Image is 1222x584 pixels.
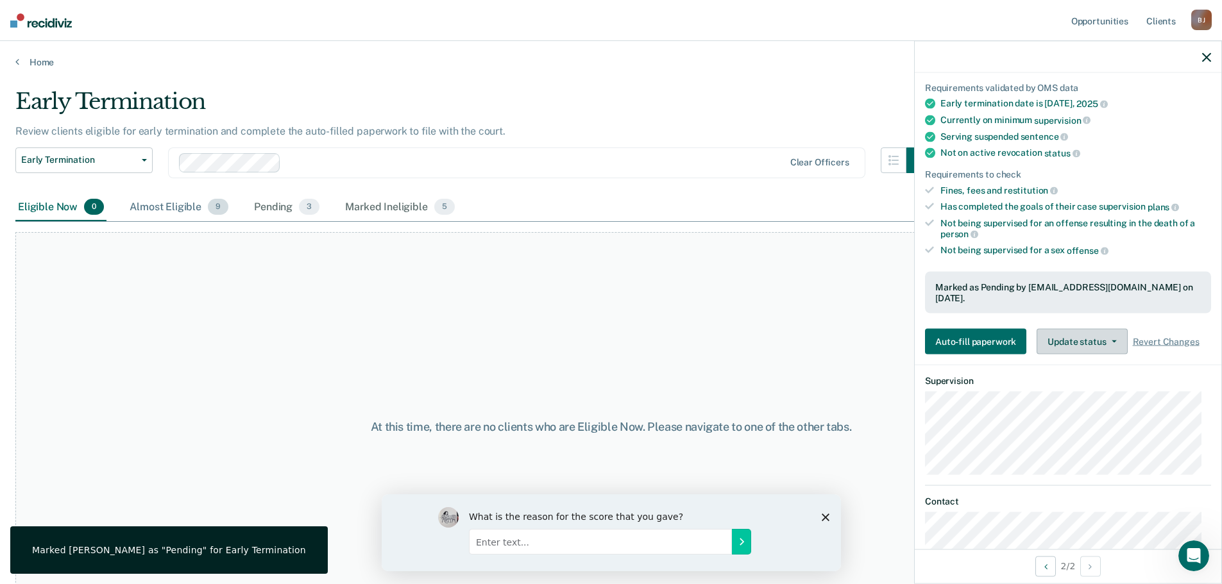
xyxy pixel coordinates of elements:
dt: Supervision [925,376,1211,387]
div: Almost Eligible [127,194,231,222]
div: Has completed the goals of their case supervision [940,201,1211,213]
span: Early Termination [21,154,137,165]
a: Auto-fill paperwork [925,329,1031,355]
span: 0 [84,199,104,215]
span: restitution [1004,185,1058,196]
div: Serving suspended [940,131,1211,142]
p: Review clients eligible for early termination and complete the auto-filled paperwork to file with... [15,125,505,137]
div: 2 / 2 [915,549,1221,583]
img: Recidiviz [10,13,72,28]
span: person [940,229,978,239]
span: 9 [208,199,228,215]
span: 5 [434,199,455,215]
div: Currently on minimum [940,115,1211,126]
iframe: Survey by Kim from Recidiviz [382,494,841,571]
button: Auto-fill paperwork [925,329,1026,355]
button: Previous Opportunity [1035,556,1056,576]
div: Eligible Now [15,194,106,222]
span: plans [1148,202,1179,212]
div: At this time, there are no clients who are Eligible Now. Please navigate to one of the other tabs. [314,420,909,434]
div: Not being supervised for an offense resulting in the death of a [940,217,1211,239]
span: supervision [1034,115,1090,125]
iframe: Intercom live chat [1178,540,1209,571]
span: 2025 [1076,99,1107,109]
div: Marked Ineligible [343,194,457,222]
div: Not on active revocation [940,147,1211,159]
div: Marked [PERSON_NAME] as "Pending" for Early Termination [32,544,306,556]
div: Not being supervised for a sex [940,245,1211,256]
button: Update status [1037,329,1127,355]
span: Revert Changes [1133,337,1200,347]
div: Requirements validated by OMS data [925,82,1211,93]
a: Home [15,56,1207,68]
div: Early termination date is [DATE], [940,98,1211,110]
span: sentence [1021,131,1069,142]
div: Early Termination [15,88,932,125]
button: Next Opportunity [1080,556,1101,576]
div: Clear officers [790,157,849,168]
dt: Contact [925,496,1211,506]
div: Fines, fees and [940,185,1211,196]
div: Pending [251,194,322,222]
div: Marked as Pending by [EMAIL_ADDRESS][DOMAIN_NAME] on [DATE]. [935,281,1201,303]
span: status [1044,148,1080,158]
div: B J [1191,10,1212,30]
div: Requirements to check [925,169,1211,179]
span: offense [1067,246,1108,256]
span: 3 [299,199,319,215]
